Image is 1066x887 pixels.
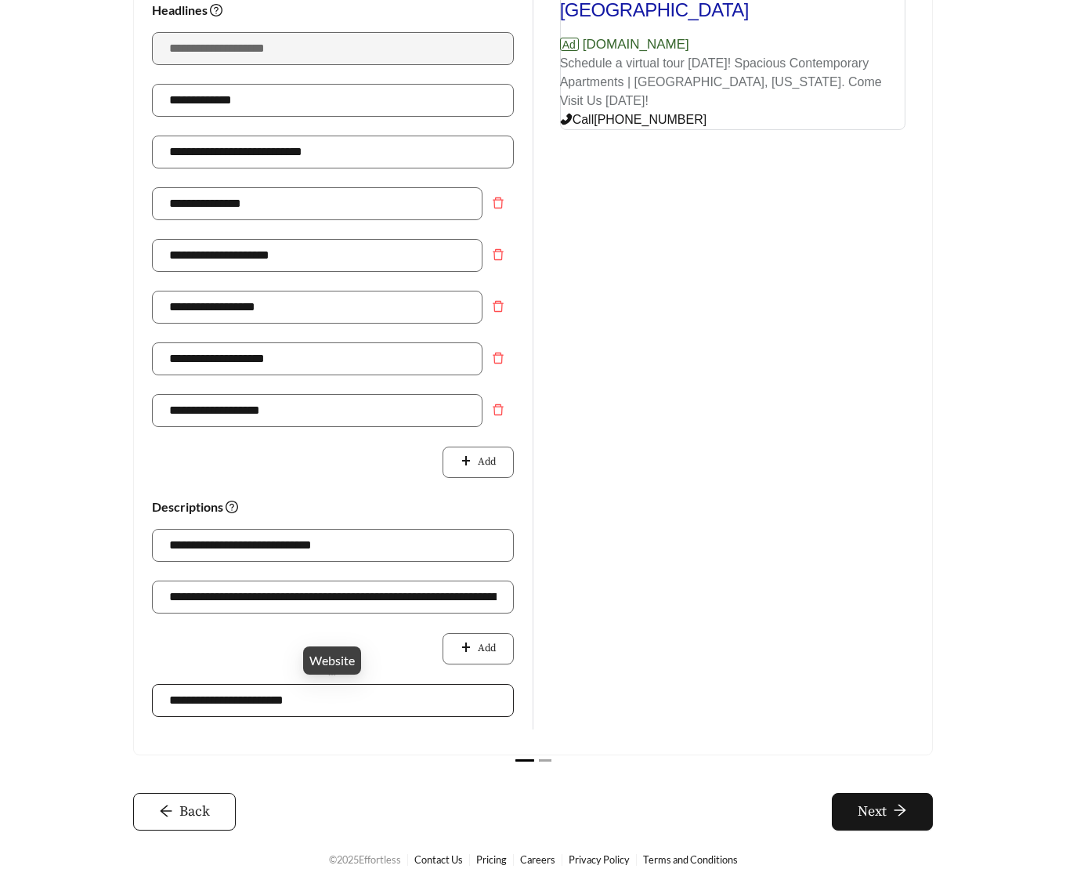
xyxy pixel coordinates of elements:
[893,803,907,820] span: arrow-right
[461,455,471,468] span: plus
[152,684,514,717] input: Website
[482,342,514,374] button: Remove field
[643,853,738,866] a: Terms and Conditions
[832,793,933,831] button: Nextarrow-right
[569,853,630,866] a: Privacy Policy
[152,2,222,17] strong: Headlines
[159,804,173,821] span: arrow-left
[461,642,471,654] span: plus
[515,759,534,762] button: 1
[443,447,513,478] button: plusAdd
[414,853,463,866] a: Contact Us
[539,759,551,762] button: 2
[482,187,514,219] button: Remove field
[226,501,238,513] span: question-circle
[482,239,514,270] button: Remove field
[483,248,513,261] span: delete
[560,110,905,129] p: Call [PHONE_NUMBER]
[858,801,887,822] span: Next
[482,291,514,322] button: Remove field
[482,394,514,425] button: Remove field
[483,197,513,209] span: delete
[483,300,513,313] span: delete
[560,113,573,125] span: phone
[152,499,238,514] strong: Descriptions
[560,38,579,51] span: Ad
[303,646,361,675] div: Website
[483,352,513,364] span: delete
[210,4,222,16] span: question-circle
[560,34,905,55] p: [DOMAIN_NAME]
[478,641,496,657] span: Add
[179,801,210,822] span: Back
[560,54,905,110] p: Schedule a virtual tour [DATE]! Spacious Contemporary Apartments | [GEOGRAPHIC_DATA], [US_STATE]....
[483,404,513,416] span: delete
[520,853,555,866] a: Careers
[133,793,236,831] button: arrow-leftBack
[329,853,401,866] span: © 2025 Effortless
[478,454,496,470] span: Add
[443,633,513,664] button: plusAdd
[476,853,507,866] a: Pricing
